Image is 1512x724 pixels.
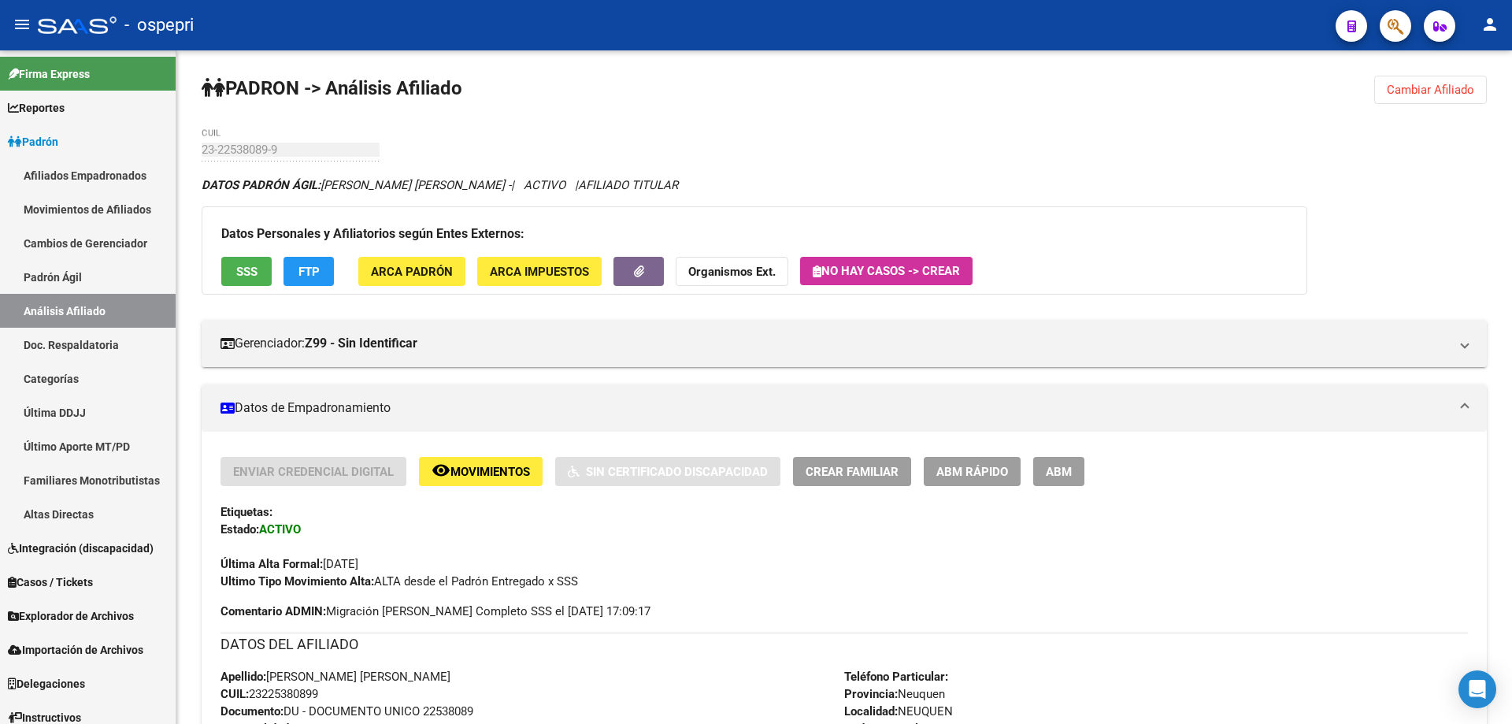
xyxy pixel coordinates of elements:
mat-panel-title: Datos de Empadronamiento [220,399,1449,417]
h3: Datos Personales y Afiliatorios según Entes Externos: [221,223,1288,245]
button: ARCA Impuestos [477,257,602,286]
button: ABM [1033,457,1084,486]
strong: PADRON -> Análisis Afiliado [202,77,462,99]
span: ALTA desde el Padrón Entregado x SSS [220,574,578,588]
span: Enviar Credencial Digital [233,465,394,479]
span: [PERSON_NAME] [PERSON_NAME] [220,670,450,684]
span: 23225380899 [220,687,318,701]
strong: Etiquetas: [220,505,272,519]
button: Enviar Credencial Digital [220,457,406,486]
span: Casos / Tickets [8,574,93,591]
span: Padrón [8,133,58,150]
span: NEUQUEN [844,704,953,718]
mat-icon: menu [13,15,31,34]
span: SSS [236,265,258,279]
span: Sin Certificado Discapacidad [586,465,768,479]
h3: DATOS DEL AFILIADO [220,633,1468,655]
span: Explorador de Archivos [8,607,134,625]
span: ABM [1046,465,1072,479]
strong: Estado: [220,522,259,537]
strong: Documento: [220,704,283,718]
div: Open Intercom Messenger [1458,670,1496,708]
strong: DATOS PADRÓN ÁGIL: [202,178,321,192]
strong: Organismos Ext. [688,265,776,279]
button: Organismos Ext. [676,257,788,286]
span: Movimientos [450,465,530,479]
strong: Localidad: [844,704,898,718]
span: Delegaciones [8,675,85,692]
span: ARCA Padrón [371,265,453,279]
strong: ACTIVO [259,522,301,537]
button: Cambiar Afiliado [1374,76,1487,104]
button: ABM Rápido [924,457,1021,486]
strong: Z99 - Sin Identificar [305,335,417,352]
span: No hay casos -> Crear [813,264,960,278]
mat-expansion-panel-header: Gerenciador:Z99 - Sin Identificar [202,320,1487,367]
span: DU - DOCUMENTO UNICO 22538089 [220,704,473,718]
mat-icon: remove_red_eye [432,461,450,480]
span: AFILIADO TITULAR [578,178,678,192]
button: FTP [283,257,334,286]
span: FTP [298,265,320,279]
button: Crear Familiar [793,457,911,486]
button: Movimientos [419,457,543,486]
span: Firma Express [8,65,90,83]
span: Neuquen [844,687,945,701]
span: Crear Familiar [806,465,899,479]
span: [DATE] [220,557,358,571]
button: ARCA Padrón [358,257,465,286]
span: [PERSON_NAME] [PERSON_NAME] - [202,178,511,192]
span: Integración (discapacidad) [8,540,154,557]
button: Sin Certificado Discapacidad [555,457,780,486]
strong: Última Alta Formal: [220,557,323,571]
strong: Ultimo Tipo Movimiento Alta: [220,574,374,588]
span: ARCA Impuestos [490,265,589,279]
strong: Provincia: [844,687,898,701]
strong: Apellido: [220,670,266,684]
strong: CUIL: [220,687,249,701]
span: - ospepri [124,8,194,43]
i: | ACTIVO | [202,178,678,192]
span: ABM Rápido [936,465,1008,479]
span: Migración [PERSON_NAME] Completo SSS el [DATE] 17:09:17 [220,603,650,620]
mat-icon: person [1480,15,1499,34]
button: SSS [221,257,272,286]
strong: Comentario ADMIN: [220,604,326,618]
span: Importación de Archivos [8,641,143,659]
mat-panel-title: Gerenciador: [220,335,1449,352]
strong: Teléfono Particular: [844,670,948,684]
span: Reportes [8,99,65,117]
button: No hay casos -> Crear [800,257,973,285]
span: Cambiar Afiliado [1387,83,1474,97]
mat-expansion-panel-header: Datos de Empadronamiento [202,384,1487,432]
